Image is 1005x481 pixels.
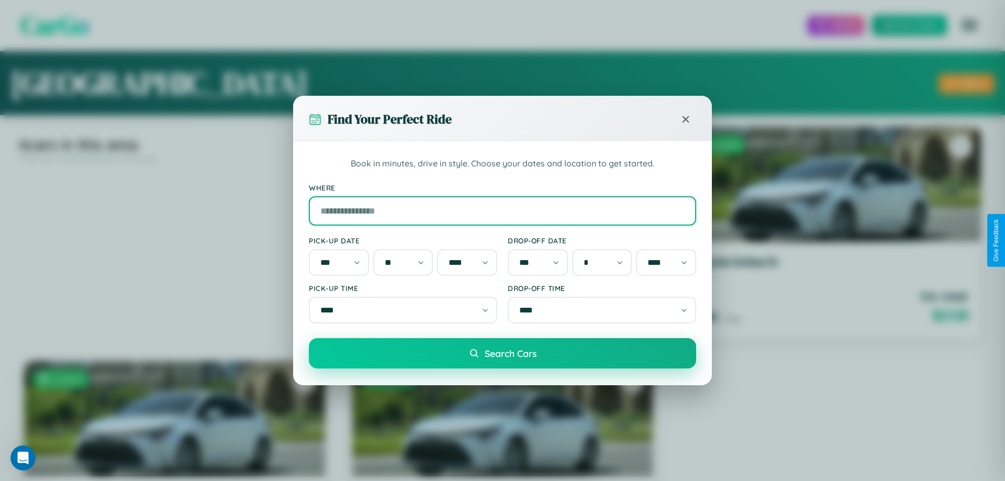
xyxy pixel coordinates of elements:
button: Search Cars [309,338,696,368]
label: Drop-off Date [508,236,696,245]
p: Book in minutes, drive in style. Choose your dates and location to get started. [309,157,696,171]
label: Pick-up Time [309,284,497,293]
label: Drop-off Time [508,284,696,293]
label: Where [309,183,696,192]
h3: Find Your Perfect Ride [328,110,452,128]
label: Pick-up Date [309,236,497,245]
span: Search Cars [485,348,537,359]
